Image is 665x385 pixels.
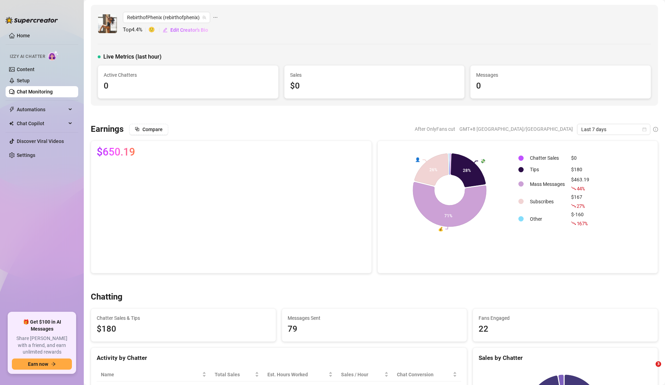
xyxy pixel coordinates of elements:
[97,368,210,382] th: Name
[656,361,661,367] span: 3
[479,323,652,336] div: 22
[148,26,162,34] span: 🙂
[215,371,253,378] span: Total Sales
[104,80,273,93] div: 0
[571,186,576,191] span: fall
[213,12,218,23] span: ellipsis
[123,26,148,34] span: Top 4.4 %
[438,226,443,232] text: 💰
[571,176,589,192] div: $463.19
[337,368,393,382] th: Sales / Hour
[341,371,383,378] span: Sales / Hour
[577,220,588,227] span: 167 %
[127,12,206,23] span: RebirthofPhenix (rebirthofphenix)
[415,157,420,162] text: 👤
[288,314,461,322] span: Messages Sent
[527,176,568,192] td: Mass Messages
[162,24,208,36] button: Edit Creator's Bio
[202,15,206,20] span: team
[17,89,53,95] a: Chat Monitoring
[641,361,658,378] iframe: Intercom live chat
[571,154,589,162] div: $0
[577,203,585,209] span: 27 %
[571,211,589,227] div: $-160
[101,371,201,378] span: Name
[210,368,263,382] th: Total Sales
[9,121,14,126] img: Chat Copilot
[12,319,72,332] span: 🎁 Get $100 in AI Messages
[17,138,64,144] a: Discover Viral Videos
[479,314,652,322] span: Fans Engaged
[571,221,576,226] span: fall
[103,53,162,61] span: Live Metrics (last hour)
[17,104,66,115] span: Automations
[17,33,30,38] a: Home
[393,368,461,382] th: Chat Conversion
[290,80,459,93] div: $0
[97,353,461,363] div: Activity by Chatter
[12,358,72,370] button: Earn nowarrow-right
[98,14,117,33] img: RebirthofPhenix (@rebirthofphenix)
[476,80,645,93] div: 0
[476,71,645,79] span: Messages
[479,353,652,363] div: Sales by Chatter
[480,158,485,163] text: 💸
[581,124,646,135] span: Last 7 days
[97,146,135,158] span: $650.19
[170,27,208,33] span: Edit Creator's Bio
[267,371,327,378] div: Est. Hours Worked
[527,193,568,210] td: Subscribes
[129,124,168,135] button: Compare
[571,193,589,210] div: $167
[527,164,568,175] td: Tips
[142,127,163,132] span: Compare
[91,292,123,303] h3: Chatting
[17,67,35,72] a: Content
[415,124,455,134] span: After OnlyFans cut
[10,53,45,60] span: Izzy AI Chatter
[6,17,58,24] img: logo-BBDzfeDw.svg
[51,362,56,367] span: arrow-right
[577,185,585,192] span: 44 %
[12,335,72,356] span: Share [PERSON_NAME] with a friend, and earn unlimited rewards
[571,203,576,208] span: fall
[288,323,461,336] div: 79
[97,323,270,336] span: $180
[17,78,30,83] a: Setup
[642,127,646,131] span: calendar
[653,127,658,132] span: info-circle
[290,71,459,79] span: Sales
[527,153,568,164] td: Chatter Sales
[91,124,124,135] h3: Earnings
[163,28,168,32] span: edit
[9,107,15,112] span: thunderbolt
[28,361,48,367] span: Earn now
[104,71,273,79] span: Active Chatters
[17,118,66,129] span: Chat Copilot
[571,166,589,173] div: $180
[48,51,59,61] img: AI Chatter
[135,127,140,131] span: block
[17,152,35,158] a: Settings
[459,124,573,134] span: GMT+8 [GEOGRAPHIC_DATA]/[GEOGRAPHIC_DATA]
[397,371,451,378] span: Chat Conversion
[97,314,270,322] span: Chatter Sales & Tips
[527,211,568,227] td: Other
